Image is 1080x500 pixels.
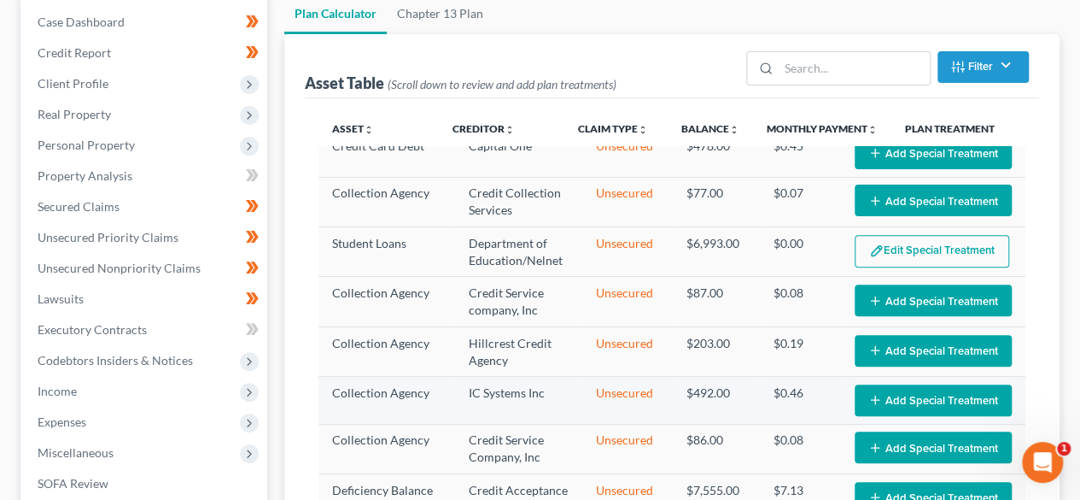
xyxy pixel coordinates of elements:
td: Credit Collection Services [455,177,582,226]
td: $478.00 [673,130,760,177]
td: $0.08 [760,277,841,326]
a: Credit Report [24,38,267,68]
td: Collection Agency [318,377,454,424]
td: Collection Agency [318,277,454,326]
button: Add Special Treatment [855,385,1012,416]
span: Credit Report [38,45,111,60]
span: Lawsuits [38,291,84,306]
td: Capital One [455,130,582,177]
span: Property Analysis [38,168,132,183]
a: Claim Typeunfold_more [578,122,648,135]
td: $0.19 [760,326,841,376]
span: Case Dashboard [38,15,125,29]
span: Expenses [38,415,86,429]
td: Unsecured [582,377,673,424]
td: Unsecured [582,177,673,226]
td: $0.08 [760,424,841,474]
a: Balanceunfold_more [681,122,739,135]
td: $86.00 [673,424,760,474]
span: Unsecured Nonpriority Claims [38,261,201,275]
i: unfold_more [729,125,739,135]
i: unfold_more [867,125,878,135]
a: Executory Contracts [24,315,267,345]
a: Secured Claims [24,191,267,222]
button: Add Special Treatment [855,432,1012,463]
td: $0.07 [760,177,841,226]
td: Collection Agency [318,177,454,226]
button: Add Special Treatment [855,285,1012,316]
span: Executory Contracts [38,322,147,337]
span: Miscellaneous [38,445,114,460]
i: unfold_more [364,125,374,135]
td: IC Systems Inc [455,377,582,424]
span: Personal Property [38,138,135,152]
button: Filter [937,51,1029,83]
span: 1 [1057,442,1071,456]
a: Lawsuits [24,284,267,315]
td: Credit Service company, Inc [455,277,582,326]
td: $6,993.00 [673,227,760,277]
img: edit-pencil-c1479a1de80d8dea1e2430c2f745a3c6a07e9d7aa2eeffe225670001d78357a8.svg [869,244,884,258]
i: unfold_more [504,125,514,135]
td: Unsecured [582,326,673,376]
td: $0.46 [760,377,841,424]
button: Add Special Treatment [855,185,1012,216]
a: Case Dashboard [24,7,267,38]
input: Search... [779,52,930,85]
a: Monthly Paymentunfold_more [767,122,878,135]
span: Client Profile [38,76,108,91]
td: Department of Education/Nelnet [455,227,582,277]
span: Income [38,384,77,398]
td: Collection Agency [318,424,454,474]
a: Property Analysis [24,161,267,191]
i: unfold_more [638,125,648,135]
td: Credit Card Debt [318,130,454,177]
td: Unsecured [582,227,673,277]
td: Collection Agency [318,326,454,376]
span: Unsecured Priority Claims [38,230,178,244]
a: Creditorunfold_more [452,122,514,135]
button: Edit Special Treatment [855,235,1009,268]
span: Secured Claims [38,199,120,214]
button: Add Special Treatment [855,138,1012,169]
td: $77.00 [673,177,760,226]
a: Assetunfold_more [332,122,374,135]
a: Unsecured Nonpriority Claims [24,253,267,284]
a: SOFA Review [24,468,267,499]
span: Real Property [38,107,111,121]
span: SOFA Review [38,476,108,491]
td: $492.00 [673,377,760,424]
div: Asset Table [305,73,616,93]
td: $203.00 [673,326,760,376]
td: Unsecured [582,424,673,474]
td: Credit Service Company, Inc [455,424,582,474]
td: Unsecured [582,130,673,177]
td: Student Loans [318,227,454,277]
td: $0.00 [760,227,841,277]
td: $87.00 [673,277,760,326]
th: Plan Treatment [891,112,1025,146]
span: (Scroll down to review and add plan treatments) [388,77,616,91]
iframe: Intercom live chat [1022,442,1063,483]
button: Add Special Treatment [855,335,1012,367]
td: $0.45 [760,130,841,177]
td: Hillcrest Credit Agency [455,326,582,376]
td: Unsecured [582,277,673,326]
a: Unsecured Priority Claims [24,222,267,253]
span: Codebtors Insiders & Notices [38,353,193,368]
